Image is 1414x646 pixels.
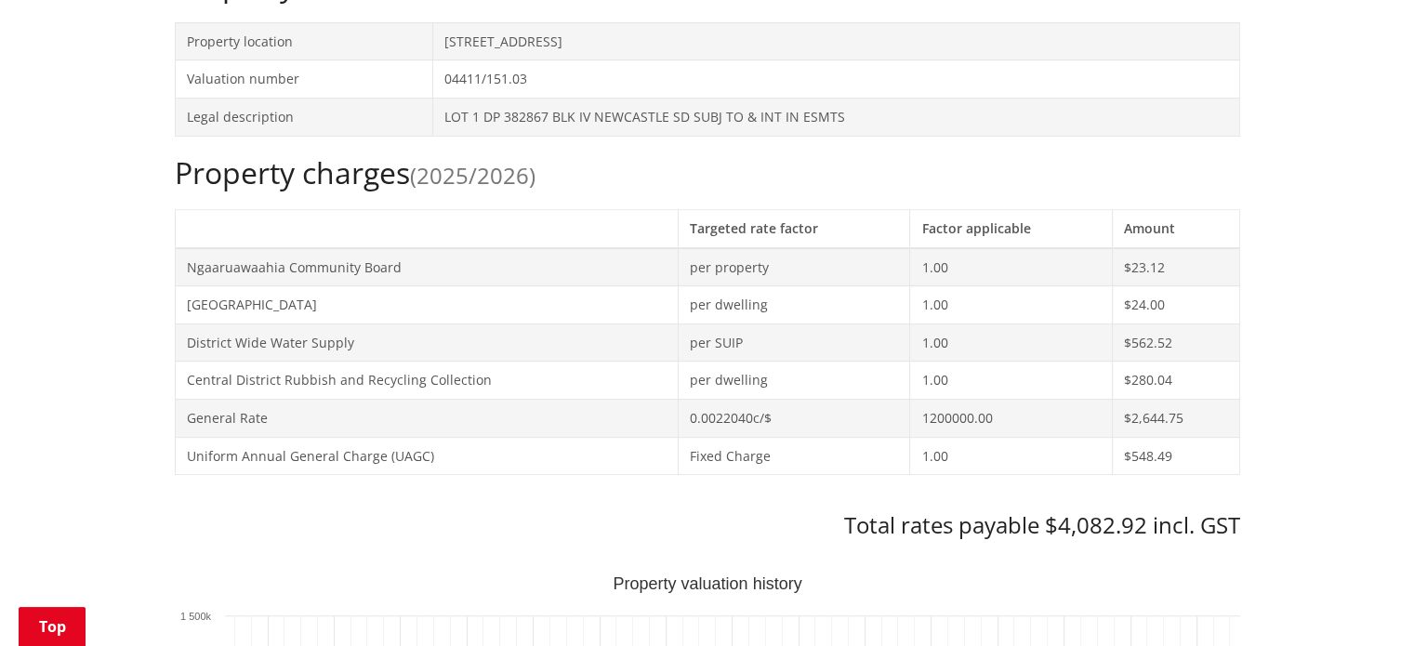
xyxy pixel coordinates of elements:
[175,60,433,99] td: Valuation number
[1328,568,1395,635] iframe: Messenger Launcher
[910,248,1113,286] td: 1.00
[678,437,910,475] td: Fixed Charge
[678,362,910,400] td: per dwelling
[19,607,86,646] a: Top
[1113,437,1239,475] td: $548.49
[410,160,535,191] span: (2025/2026)
[1113,362,1239,400] td: $280.04
[1113,248,1239,286] td: $23.12
[175,286,678,324] td: [GEOGRAPHIC_DATA]
[613,574,801,593] text: Property valuation history
[175,512,1240,539] h3: Total rates payable $4,082.92 incl. GST
[175,437,678,475] td: Uniform Annual General Charge (UAGC)
[910,209,1113,247] th: Factor applicable
[1113,399,1239,437] td: $2,644.75
[678,209,910,247] th: Targeted rate factor
[678,286,910,324] td: per dwelling
[678,323,910,362] td: per SUIP
[678,399,910,437] td: 0.0022040c/$
[175,399,678,437] td: General Rate
[910,286,1113,324] td: 1.00
[910,323,1113,362] td: 1.00
[910,437,1113,475] td: 1.00
[175,155,1240,191] h2: Property charges
[433,22,1239,60] td: [STREET_ADDRESS]
[1113,323,1239,362] td: $562.52
[678,248,910,286] td: per property
[1113,209,1239,247] th: Amount
[175,98,433,136] td: Legal description
[179,611,211,622] text: 1 500k
[175,323,678,362] td: District Wide Water Supply
[175,248,678,286] td: Ngaaruawaahia Community Board
[175,362,678,400] td: Central District Rubbish and Recycling Collection
[175,22,433,60] td: Property location
[910,362,1113,400] td: 1.00
[433,98,1239,136] td: LOT 1 DP 382867 BLK IV NEWCASTLE SD SUBJ TO & INT IN ESMTS
[433,60,1239,99] td: 04411/151.03
[910,399,1113,437] td: 1200000.00
[1113,286,1239,324] td: $24.00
